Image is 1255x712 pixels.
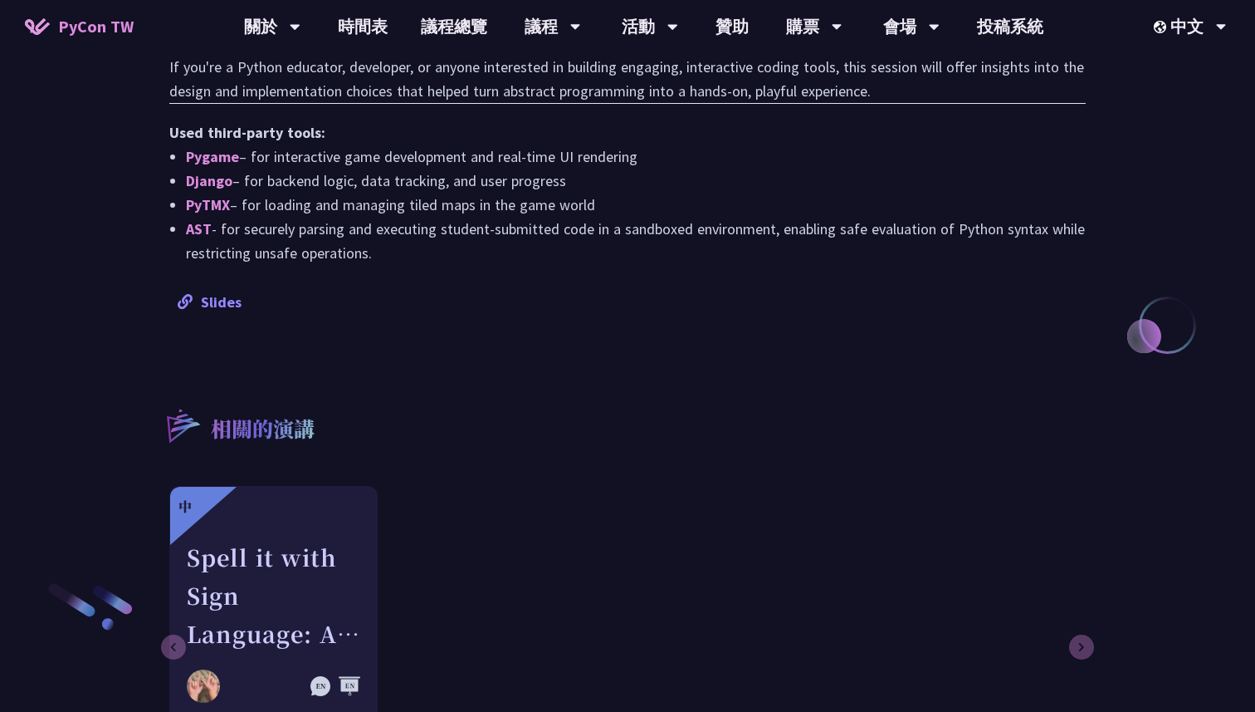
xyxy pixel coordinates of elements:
[186,217,1086,265] li: - for securely parsing and executing student-submitted code in a sandboxed environment, enabling ...
[25,18,50,35] img: Home icon of PyCon TW 2025
[169,120,1086,145] h4: Used third-party tools:
[58,14,134,39] span: PyCon TW
[187,670,220,703] img: Megan & Ethan
[211,414,315,447] p: 相關的演講
[186,169,1086,193] li: – for backend logic, data tracking, and user progress
[178,497,192,517] div: 中
[8,6,150,47] a: PyCon TW
[169,55,1086,103] p: If you're a Python educator, developer, or anyone interested in building engaging, interactive co...
[186,145,1086,169] li: – for interactive game development and real-time UI rendering
[187,538,360,653] div: Spell it with Sign Language: An Asl Typing Game with MediaPipe
[186,195,230,214] a: PyTMX
[142,385,222,465] img: r3.8d01567.svg
[186,147,239,166] a: Pygame
[186,219,212,238] a: AST
[186,171,232,190] a: Django
[1154,21,1170,33] img: Locale Icon
[186,193,1086,217] li: – for loading and managing tiled maps in the game world
[178,292,242,312] a: Slides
